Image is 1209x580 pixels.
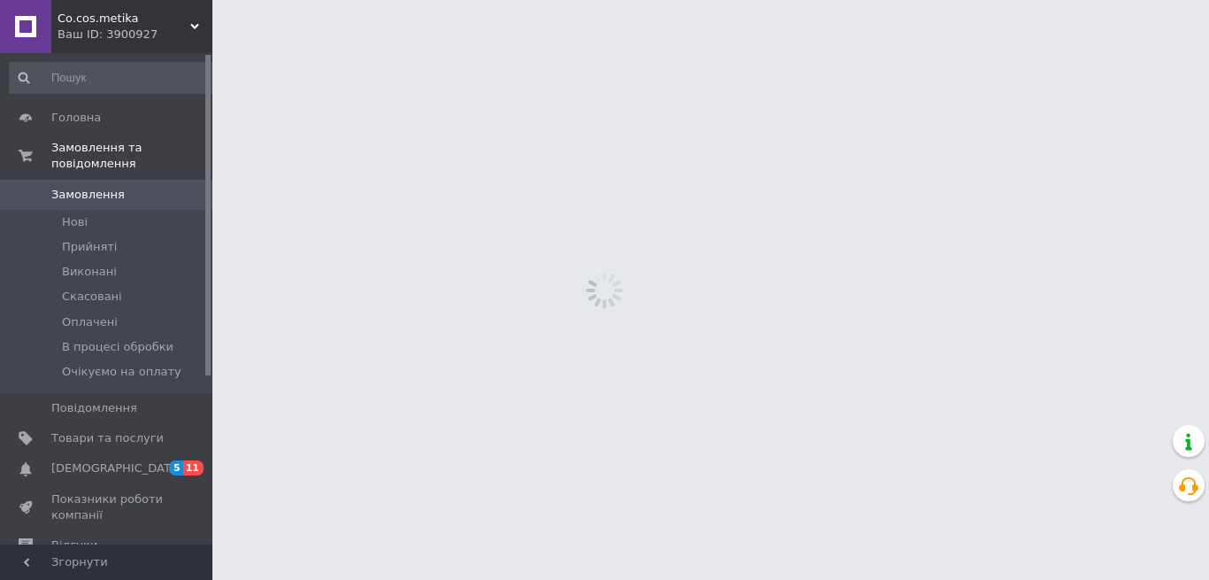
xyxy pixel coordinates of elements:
[62,289,122,305] span: Скасовані
[62,314,118,330] span: Оплачені
[51,460,182,476] span: [DEMOGRAPHIC_DATA]
[9,62,218,94] input: Пошук
[51,537,97,553] span: Відгуки
[62,214,88,230] span: Нові
[62,239,117,255] span: Прийняті
[58,11,190,27] span: Co.cos.metika
[51,140,212,172] span: Замовлення та повідомлення
[62,264,117,280] span: Виконані
[62,364,181,380] span: Очікуємо на оплату
[51,110,101,126] span: Головна
[51,430,164,446] span: Товари та послуги
[62,339,173,355] span: В процесі обробки
[183,460,204,476] span: 11
[51,400,137,416] span: Повідомлення
[58,27,212,43] div: Ваш ID: 3900927
[51,187,125,203] span: Замовлення
[51,491,164,523] span: Показники роботи компанії
[169,460,183,476] span: 5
